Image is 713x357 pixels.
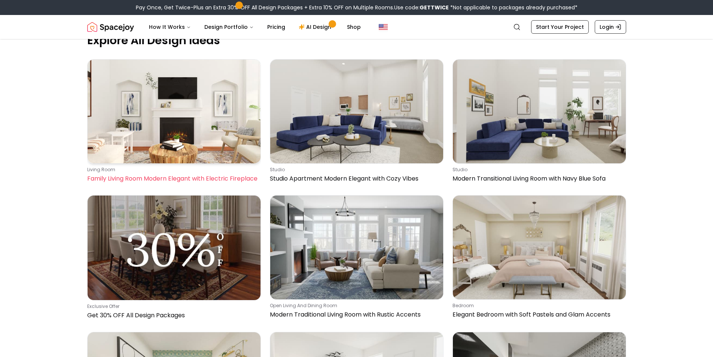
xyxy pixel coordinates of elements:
[87,19,134,34] a: Spacejoy
[87,167,258,173] p: living room
[453,195,626,323] a: Elegant Bedroom with Soft Pastels and Glam AccentsbedroomElegant Bedroom with Soft Pastels and Gl...
[87,59,261,186] a: Family Living Room Modern Elegant with Electric Fireplaceliving roomFamily Living Room Modern Ele...
[136,4,578,11] div: Pay Once, Get Twice-Plus an Extra 30% OFF All Design Packages + Extra 10% OFF on Multiple Rooms.
[270,303,441,309] p: open living and dining room
[270,167,441,173] p: studio
[87,34,626,47] p: Explore All Design Ideas
[270,59,444,186] a: Studio Apartment Modern Elegant with Cozy VibesstudioStudio Apartment Modern Elegant with Cozy Vibes
[595,20,626,34] a: Login
[87,15,626,39] nav: Global
[449,4,578,11] span: *Not applicable to packages already purchased*
[453,174,623,183] p: Modern Transitional Living Room with Navy Blue Sofa
[453,167,623,173] p: studio
[88,60,260,163] img: Family Living Room Modern Elegant with Electric Fireplace
[453,303,623,309] p: bedroom
[531,20,589,34] a: Start Your Project
[87,311,258,320] p: Get 30% OFF All Design Packages
[293,19,339,34] a: AI Design
[87,195,261,323] a: Get 30% OFF All Design PackagesExclusive OfferGet 30% OFF All Design Packages
[379,22,388,31] img: United States
[453,310,623,319] p: Elegant Bedroom with Soft Pastels and Glam Accents
[453,196,626,299] img: Elegant Bedroom with Soft Pastels and Glam Accents
[270,60,443,163] img: Studio Apartment Modern Elegant with Cozy Vibes
[341,19,367,34] a: Shop
[143,19,367,34] nav: Main
[87,19,134,34] img: Spacejoy Logo
[453,59,626,186] a: Modern Transitional Living Room with Navy Blue SofastudioModern Transitional Living Room with Nav...
[198,19,260,34] button: Design Portfolio
[270,310,441,319] p: Modern Traditional Living Room with Rustic Accents
[270,195,444,323] a: Modern Traditional Living Room with Rustic Accentsopen living and dining roomModern Traditional L...
[420,4,449,11] b: GETTWICE
[270,174,441,183] p: Studio Apartment Modern Elegant with Cozy Vibes
[87,174,258,183] p: Family Living Room Modern Elegant with Electric Fireplace
[143,19,197,34] button: How It Works
[270,196,443,299] img: Modern Traditional Living Room with Rustic Accents
[453,60,626,163] img: Modern Transitional Living Room with Navy Blue Sofa
[88,196,260,300] img: Get 30% OFF All Design Packages
[87,303,258,309] p: Exclusive Offer
[261,19,291,34] a: Pricing
[394,4,449,11] span: Use code:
